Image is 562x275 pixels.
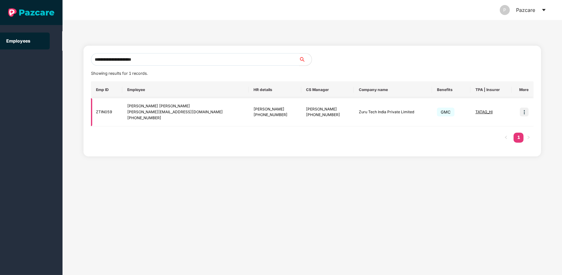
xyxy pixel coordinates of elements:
[501,133,511,143] li: Previous Page
[524,133,534,143] li: Next Page
[127,109,243,115] div: [PERSON_NAME][EMAIL_ADDRESS][DOMAIN_NAME]
[127,103,243,109] div: [PERSON_NAME] [PERSON_NAME]
[91,98,122,126] td: ZTIN059
[541,8,546,13] span: caret-down
[6,38,30,43] a: Employees
[501,133,511,143] button: left
[127,115,243,121] div: [PHONE_NUMBER]
[306,112,349,118] div: [PHONE_NUMBER]
[504,135,508,139] span: left
[432,81,470,98] th: Benefits
[524,133,534,143] button: right
[470,81,512,98] th: TPA | Insurer
[91,71,148,76] span: Showing results for 1 records.
[299,53,312,66] button: search
[253,112,296,118] div: [PHONE_NUMBER]
[437,108,454,116] span: GMC
[248,81,301,98] th: HR details
[514,133,524,143] li: 1
[301,81,354,98] th: CS Manager
[354,81,432,98] th: Company name
[91,81,122,98] th: Emp ID
[504,5,506,15] span: P
[527,135,530,139] span: right
[512,81,534,98] th: More
[299,57,312,62] span: search
[475,109,493,114] span: TATAG_HI
[514,133,524,142] a: 1
[306,106,349,112] div: [PERSON_NAME]
[122,81,248,98] th: Employee
[354,98,432,126] td: Zuru Tech India Private Limited
[520,108,529,116] img: icon
[253,106,296,112] div: [PERSON_NAME]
